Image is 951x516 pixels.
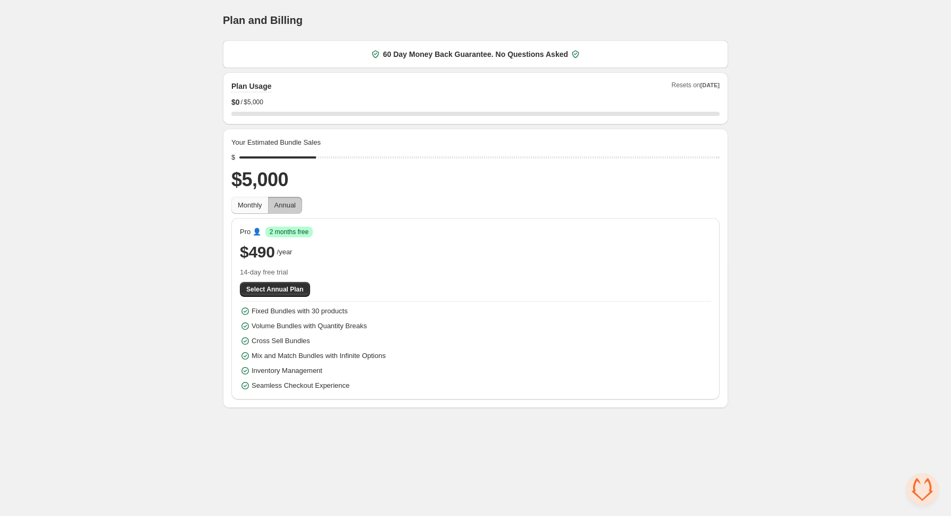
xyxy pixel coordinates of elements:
[231,97,240,107] span: $ 0
[672,81,720,93] span: Resets on
[231,81,271,91] h2: Plan Usage
[238,201,262,209] span: Monthly
[252,336,310,346] span: Cross Sell Bundles
[383,49,568,60] span: 60 Day Money Back Guarantee. No Questions Asked
[231,97,720,107] div: /
[244,98,263,106] span: $5,000
[270,228,308,236] span: 2 months free
[231,197,269,214] button: Monthly
[906,473,938,505] div: Open chat
[231,152,235,163] div: $
[240,242,275,263] span: $490
[240,227,261,237] span: Pro 👤
[231,137,321,148] span: Your Estimated Bundle Sales
[252,380,349,391] span: Seamless Checkout Experience
[231,167,720,193] h2: $5,000
[274,201,296,209] span: Annual
[252,351,386,361] span: Mix and Match Bundles with Infinite Options
[246,285,304,294] span: Select Annual Plan
[268,197,302,214] button: Annual
[277,247,293,257] span: /year
[240,282,310,297] button: Select Annual Plan
[700,82,720,88] span: [DATE]
[252,365,322,376] span: Inventory Management
[252,306,348,317] span: Fixed Bundles with 30 products
[223,14,303,27] h1: Plan and Billing
[252,321,367,331] span: Volume Bundles with Quantity Breaks
[240,267,711,278] span: 14-day free trial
